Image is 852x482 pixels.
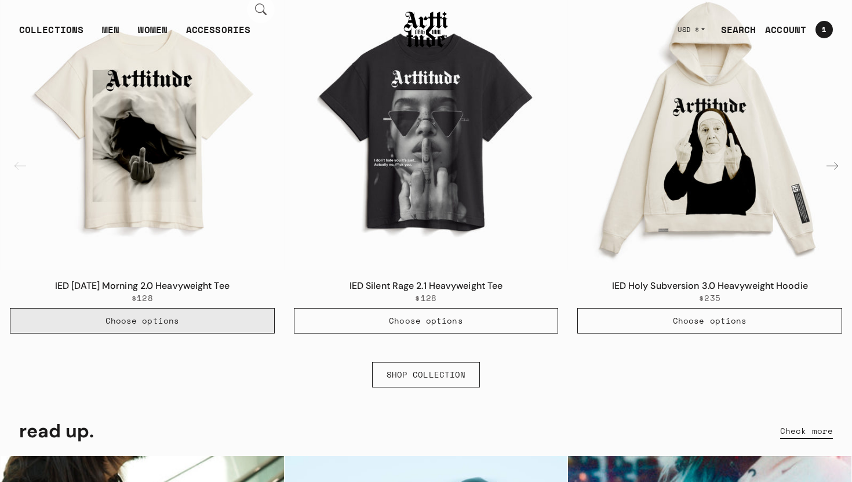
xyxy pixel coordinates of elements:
[138,23,168,46] a: WOMEN
[102,23,119,46] a: MEN
[19,419,94,443] h2: read up.
[10,23,260,46] ul: Main navigation
[19,23,83,46] div: COLLECTIONS
[577,308,842,334] button: Choose options
[780,418,833,444] a: Check more
[10,308,275,334] button: Choose options
[671,17,712,42] button: USD $
[699,293,720,303] span: $235
[389,315,463,327] span: Choose options
[822,26,826,33] span: 1
[806,16,833,43] a: Open cart
[403,10,449,49] img: Arttitude
[673,315,747,327] span: Choose options
[132,293,153,303] span: $128
[55,280,230,292] a: IED [DATE] Morning 2.0 Heavyweight Tee
[818,152,846,180] div: Next slide
[294,308,559,334] button: Choose options
[349,280,503,292] a: IED Silent Rage 2.1 Heavyweight Tee
[756,18,806,41] a: ACCOUNT
[415,293,436,303] span: $128
[105,315,179,327] span: Choose options
[678,25,700,34] span: USD $
[612,280,808,292] a: IED Holy Subversion 3.0 Heavyweight Hoodie
[712,18,756,41] a: SEARCH
[372,362,480,387] a: SHOP COLLECTION
[186,23,250,46] div: ACCESSORIES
